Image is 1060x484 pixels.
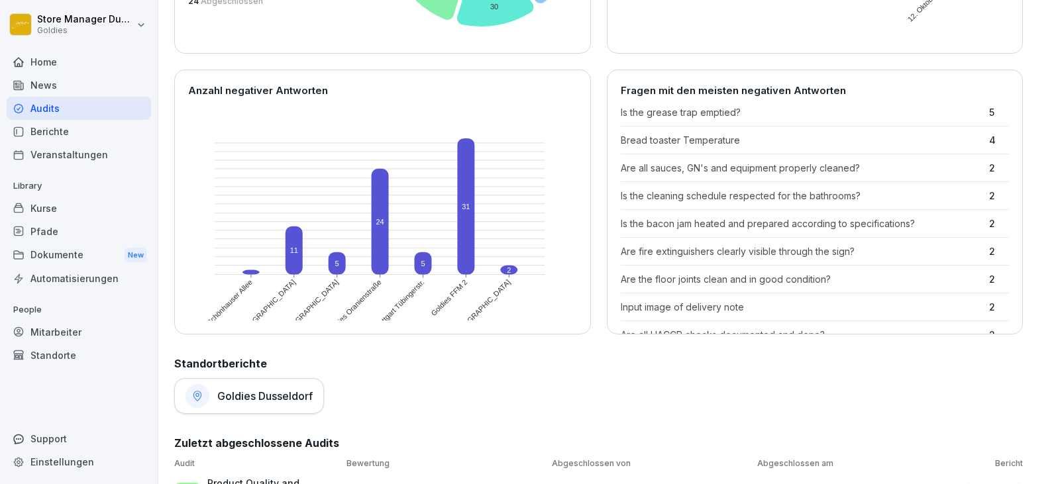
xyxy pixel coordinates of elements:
h2: Zuletzt abgeschlossene Audits [174,435,1023,451]
p: Audit [174,458,340,469]
p: Are fire extinguishers clearly visible through the sign? [621,244,983,258]
text: Goldies Schönhauser Allee [186,278,254,346]
text: Goldies Oranienstraße [326,278,384,336]
h1: Goldies Dusseldorf [217,389,313,403]
a: Goldies Dusseldorf [174,378,324,414]
p: 2 [989,328,1009,342]
p: Anzahl negativer Antworten [188,83,577,99]
a: Automatisierungen [7,267,151,290]
p: 2 [989,244,1009,258]
p: Goldies [37,26,134,35]
text: Goldies [GEOGRAPHIC_DATA] [262,278,340,356]
p: 2 [989,161,1009,175]
p: Fragen mit den meisten negativen Antworten [621,83,1010,99]
a: Audits [7,97,151,120]
text: Goldies [GEOGRAPHIC_DATA] [434,278,512,356]
p: Bread toaster Temperature [621,133,983,147]
a: Home [7,50,151,73]
p: 2 [989,272,1009,286]
h2: Standortberichte [174,356,1023,371]
p: Bericht [963,458,1023,469]
p: Is the bacon jam heated and prepared according to specifications? [621,217,983,230]
text: Goldies FFM 2 [430,278,469,317]
div: Support [7,427,151,450]
p: 5 [989,105,1009,119]
a: Berichte [7,120,151,143]
p: 2 [989,189,1009,203]
p: Abgeschlossen von [552,458,751,469]
p: Library [7,175,151,197]
div: Dokumente [7,243,151,267]
p: Are the floor joints clean and in good condition? [621,272,983,286]
a: Einstellungen [7,450,151,473]
div: New [125,248,147,263]
a: Veranstaltungen [7,143,151,166]
text: Goldies Stuttgart Tübingerstr. [354,278,427,351]
p: 2 [989,300,1009,314]
p: Input image of delivery note [621,300,983,314]
p: Is the cleaning schedule respected for the bathrooms? [621,189,983,203]
a: DokumenteNew [7,243,151,267]
p: Abgeschlossen am [757,458,956,469]
p: Store Manager Duseldorf [37,14,134,25]
a: Pfade [7,220,151,243]
p: Are all sauces, GN's and equipment properly cleaned? [621,161,983,175]
text: Goldies [GEOGRAPHIC_DATA] [219,278,297,356]
a: Standorte [7,344,151,367]
p: Bewertung [346,458,545,469]
a: News [7,73,151,97]
p: 4 [989,133,1009,147]
p: 2 [989,217,1009,230]
a: Mitarbeiter [7,320,151,344]
a: Kurse [7,197,151,220]
p: Is the grease trap emptied? [621,105,983,119]
p: Are all HACCP checks documented and done? [621,328,983,342]
p: People [7,299,151,320]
